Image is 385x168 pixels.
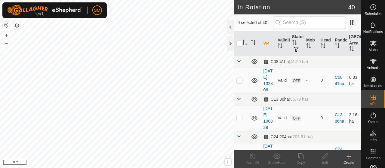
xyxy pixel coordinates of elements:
td: 0 [318,68,332,93]
div: Turn Off [241,160,265,165]
th: VP [261,31,275,56]
p-sorticon: Activate to sort [242,41,247,46]
a: C08 41ha [335,75,344,86]
a: [DATE] 132806 [263,69,273,92]
a: Contact Us [123,160,140,166]
span: Infra [369,138,377,142]
div: C24 204ha [263,134,313,139]
span: (86.79 ha) [289,97,308,102]
th: Head [318,31,332,56]
span: VPs [370,102,376,106]
span: Notifications [363,30,383,34]
span: Animals [367,66,380,70]
a: Privacy Policy [93,160,116,166]
span: 40 [348,3,355,12]
span: Schedules [365,12,381,16]
p-sorticon: Activate to sort [321,44,325,49]
div: - [306,115,316,121]
span: Heatmap [366,156,380,160]
th: Validity [275,31,289,56]
div: Edit [313,160,337,165]
span: 0 selected of 40 [238,20,273,26]
td: 0.83 ha [347,68,361,93]
img: Gallagher Logo [7,5,82,16]
div: C08 41ha [263,59,308,64]
div: - [306,77,316,84]
h2: In Rotation [238,4,348,11]
p-sorticon: Activate to sort [349,47,354,52]
button: Reset Map [3,22,10,29]
div: Show/Hide [265,160,289,165]
span: Status [368,120,378,124]
button: – [3,39,10,47]
a: C13 86ha [335,112,344,124]
span: i [227,159,228,164]
th: Paddock [332,31,346,56]
p-sorticon: Activate to sort [335,44,340,49]
div: Copy [289,160,313,165]
button: Map Layers [13,22,20,29]
p-sorticon: Activate to sort [278,44,282,49]
a: [DATE] 100839 [263,106,273,130]
th: [GEOGRAPHIC_DATA] Area [347,31,361,56]
a: C24 204ha [335,147,344,164]
td: Valid [275,105,289,131]
span: (41.29 ha) [289,59,308,64]
th: Mob [304,31,318,56]
p-sorticon: Activate to sort [251,41,256,46]
span: (203.51 ha) [291,134,313,139]
span: SM [94,7,100,14]
td: 0 [318,105,332,131]
div: C13 86ha [263,97,308,102]
span: Mobs [369,48,377,52]
p-sorticon: Activate to sort [306,44,311,49]
th: Status [290,31,304,56]
span: OFF [292,116,301,121]
p-sorticon: Activate to sort [292,41,297,46]
button: + [3,32,10,39]
td: Valid [275,68,289,93]
button: i [225,159,231,165]
a: [DATE] 121353 [263,144,273,167]
span: Neckbands [364,84,382,88]
div: Create [337,160,361,165]
span: OFF [292,78,301,83]
input: Search (S) [273,16,346,29]
td: 3.16 ha [347,105,361,131]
